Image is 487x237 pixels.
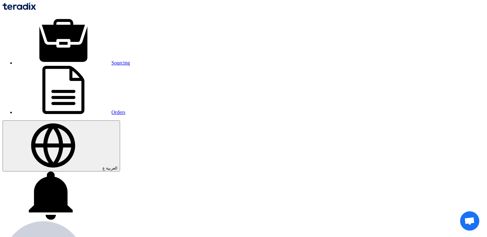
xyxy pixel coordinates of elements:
span: العربية [106,166,118,171]
button: العربية ع [3,120,120,171]
a: Open chat [460,211,479,231]
span: ع [102,166,105,171]
a: Orders [15,110,126,115]
a: Sourcing [15,60,130,66]
img: Teradix logo [3,3,36,10]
